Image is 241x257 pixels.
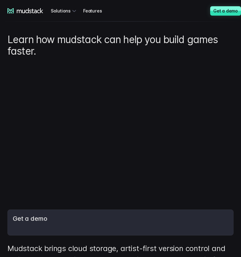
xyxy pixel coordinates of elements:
[83,5,109,17] a: Features
[51,5,78,17] div: Solutions
[7,8,43,14] a: mudstack logo
[7,65,234,192] iframe: YouTube video player
[7,34,234,57] h1: Learn how mudstack can help you build games faster.
[13,215,228,223] h3: Get a demo
[210,6,241,16] a: Get a demo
